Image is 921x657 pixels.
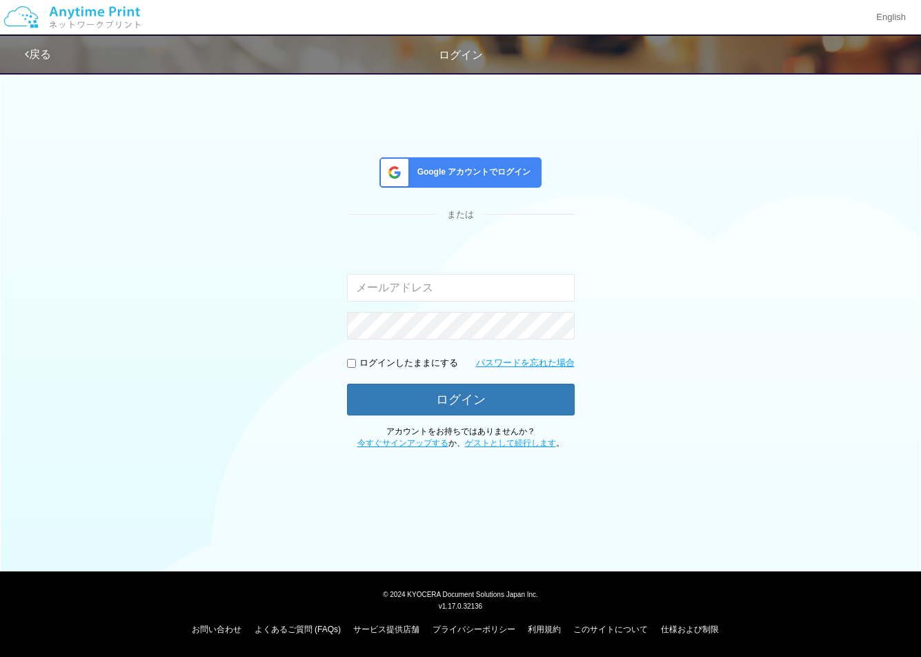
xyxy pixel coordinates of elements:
[347,426,575,449] p: アカウントをお持ちではありませんか？
[192,625,241,634] a: お問い合わせ
[661,625,719,634] a: 仕様および制限
[465,438,556,448] a: ゲストとして続行します
[383,589,538,598] span: © 2024 KYOCERA Document Solutions Japan Inc.
[439,602,482,610] span: v1.17.0.32136
[347,208,575,222] div: または
[573,625,648,634] a: このサイトについて
[439,49,483,61] span: ログイン
[412,166,531,178] span: Google アカウントでログイン
[357,438,564,448] span: か、 。
[433,625,515,634] a: プライバシーポリシー
[476,357,575,370] a: パスワードを忘れた場合
[528,625,561,634] a: 利用規約
[347,384,575,415] button: ログイン
[25,48,51,60] a: 戻る
[359,357,458,370] p: ログインしたままにする
[255,625,341,634] a: よくあるご質問 (FAQs)
[357,438,448,448] a: 今すぐサインアップする
[347,274,575,302] input: メールアドレス
[353,625,419,634] a: サービス提供店舗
